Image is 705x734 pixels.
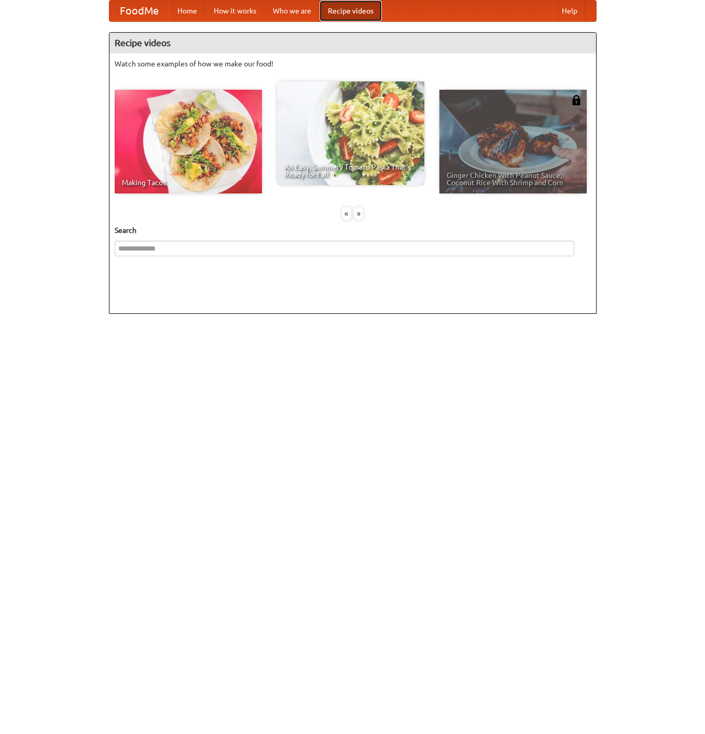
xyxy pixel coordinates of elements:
div: « [342,207,351,220]
a: FoodMe [109,1,169,21]
p: Watch some examples of how we make our food! [115,59,591,69]
a: Making Tacos [115,90,262,193]
span: An Easy, Summery Tomato Pasta That's Ready for Fall [284,163,417,178]
a: Help [554,1,586,21]
h4: Recipe videos [109,33,596,53]
a: Recipe videos [320,1,382,21]
img: 483408.png [571,95,582,105]
a: An Easy, Summery Tomato Pasta That's Ready for Fall [277,81,424,185]
a: How it works [205,1,265,21]
a: Home [169,1,205,21]
div: » [354,207,363,220]
span: Making Tacos [122,179,255,186]
a: Who we are [265,1,320,21]
h5: Search [115,225,591,236]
